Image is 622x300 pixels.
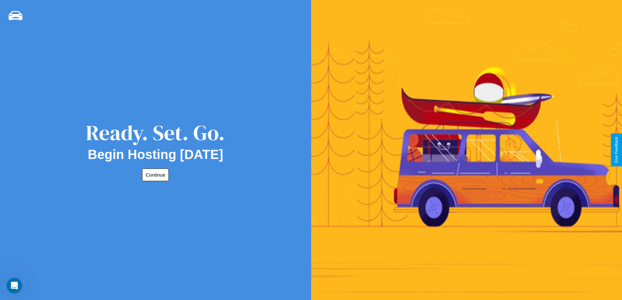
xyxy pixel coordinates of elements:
iframe: Intercom live chat [7,278,22,293]
h2: Begin Hosting [DATE] [88,147,223,162]
div: Ready. Set. Go. [86,118,225,147]
button: Continue [142,168,169,181]
div: Give Feedback [614,137,619,163]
